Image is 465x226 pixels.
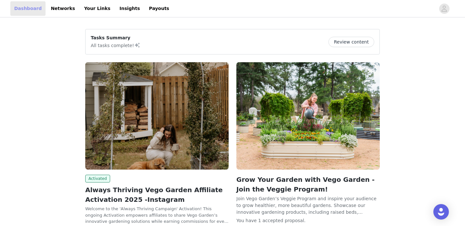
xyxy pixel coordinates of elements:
a: Dashboard [10,1,46,16]
div: Open Intercom Messenger [433,204,449,220]
h2: Grow Your Garden with Vego Garden - Join the Veggie Program! [236,175,380,194]
button: Review content [328,37,374,47]
span: Activated [85,175,110,182]
div: avatar [441,4,447,14]
p: You have 1 accepted proposal . [236,217,380,224]
p: All tasks complete! [91,41,140,49]
p: Tasks Summary [91,34,140,41]
a: Payouts [145,1,173,16]
p: Welcome to the 'Always Thriving Campaign' Activation! This ongoing Activation empowers affiliates... [85,206,229,225]
h2: Always Thriving Vego Garden Affiliate Activation 2025 -Instagram [85,185,229,204]
a: Networks [47,1,79,16]
img: Vego Garden [236,62,380,170]
img: Vego Garden [85,62,229,170]
a: Insights [116,1,144,16]
a: Your Links [80,1,114,16]
p: Join Vego Garden’s Veggie Program and inspire your audience to grow healthier, more beautiful gar... [236,195,380,215]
